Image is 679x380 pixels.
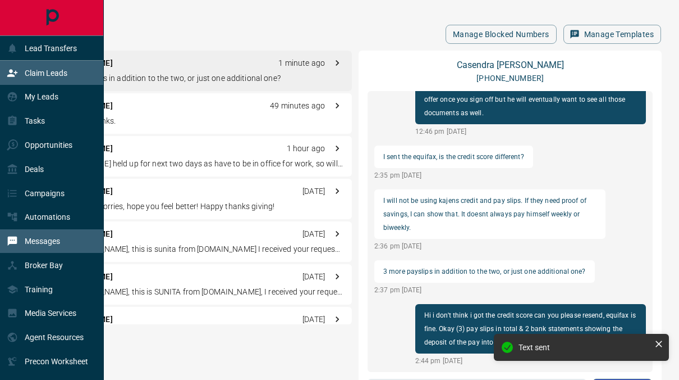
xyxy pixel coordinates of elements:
[302,228,325,240] p: [DATE]
[563,25,661,44] button: Manage Templates
[52,286,343,298] p: Hey! [PERSON_NAME], this is SUNITA from [DOMAIN_NAME], I received your request to view, when are ...
[476,73,544,84] p: [PHONE_NUMBER]
[52,243,343,255] p: Hey! [PERSON_NAME], this is sunita from [DOMAIN_NAME] I received your request to view- [STREET_AD...
[519,343,650,352] div: Text sent
[52,73,343,84] p: 3 more payslips in addition to the two, or just one additional one?
[52,158,343,170] p: [PERSON_NAME] held up for next two days as have to be in office for work, so will have the detail...
[457,60,564,70] a: Casendra [PERSON_NAME]
[302,186,325,197] p: [DATE]
[415,356,646,366] p: 2:44 pm [DATE]
[302,314,325,325] p: [DATE]
[446,25,557,44] button: Manage Blocked Numbers
[424,309,637,349] p: Hi i don't think i got the credit score can you please resend, equifax is fine. Okay (3) pay slip...
[302,271,325,283] p: [DATE]
[278,57,325,69] p: 1 minute ago
[383,150,524,164] p: I sent the equifax, is the credit score different?
[374,285,595,295] p: 2:37 pm [DATE]
[287,143,325,155] p: 1 hour ago
[374,170,533,180] p: 2:35 pm [DATE]
[52,115,343,127] p: Ok perfect thanks.
[374,241,605,251] p: 2:36 pm [DATE]
[52,201,343,212] p: Hey okay no worries, hope you feel better! Happy thanks giving!
[270,100,325,112] p: 49 minutes ago
[383,265,586,278] p: 3 more payslips in addition to the two, or just one additional one?
[415,126,646,137] p: 12:46 pm [DATE]
[383,194,597,234] p: I will not be using kajens credit and pay slips. If they need proof of savings, I can show that. ...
